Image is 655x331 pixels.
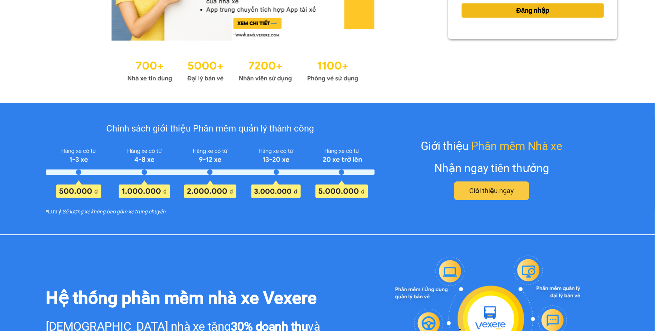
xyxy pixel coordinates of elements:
li: slide item 1 [232,32,235,35]
button: Giới thiệu ngay [454,181,529,200]
div: Giới thiệu [421,137,563,155]
li: slide item 3 [250,32,253,35]
div: Hệ thống phần mềm nhà xe Vexere [46,287,374,309]
li: slide item 2 [241,32,244,35]
img: Statistics.png [127,56,358,84]
span: Đăng nhập [516,5,550,16]
div: Chính sách giới thiệu Phần mềm quản lý thành công [46,122,374,136]
img: policy-intruduce-detail.png [46,145,374,198]
div: *Lưu ý: [46,207,374,216]
button: Đăng nhập [462,3,604,18]
div: Nhận ngay tiền thưởng [434,159,549,177]
span: Phần mềm Nhà xe [471,137,563,155]
i: Số lượng xe không bao gồm xe trung chuyển [62,207,166,216]
span: Giới thiệu ngay [470,186,514,196]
